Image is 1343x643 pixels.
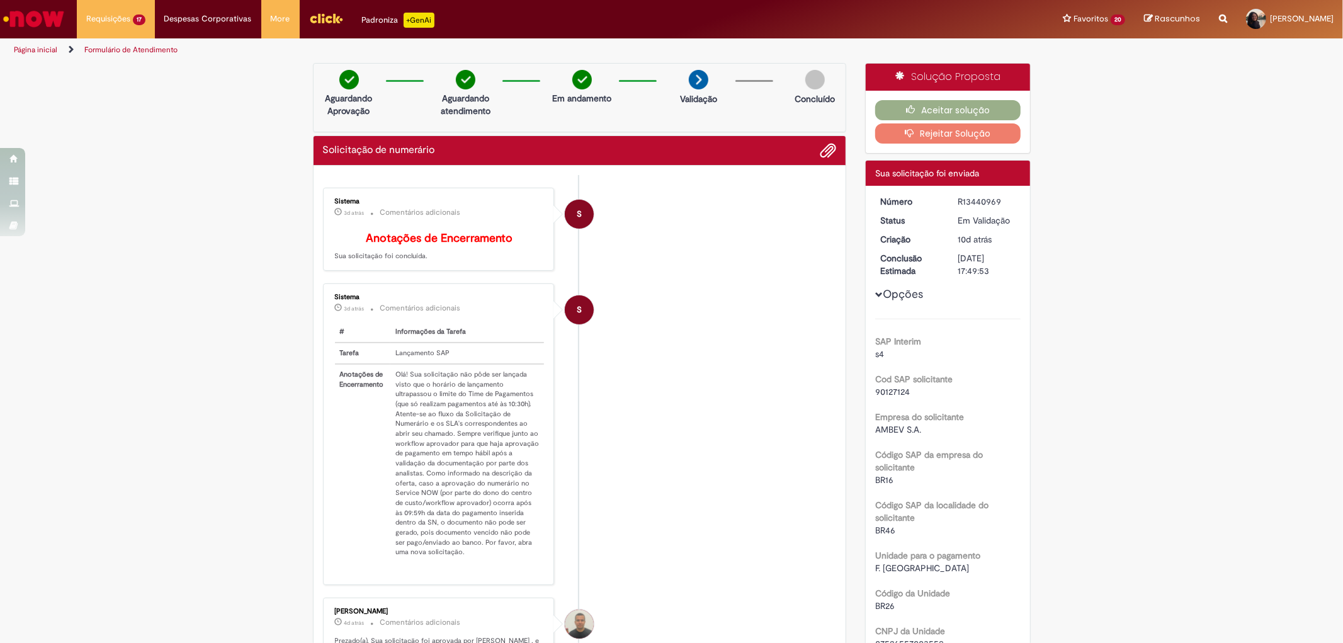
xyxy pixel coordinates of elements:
[323,145,435,156] h2: Solicitação de numerário Histórico de tíquete
[875,525,895,536] span: BR46
[14,45,57,55] a: Página inicial
[335,343,391,364] th: Tarefa
[84,45,178,55] a: Formulário de Atendimento
[958,214,1016,227] div: Em Validação
[344,209,365,217] time: 29/08/2025 10:53:30
[875,373,953,385] b: Cod SAP solicitante
[866,64,1030,91] div: Solução Proposta
[335,198,545,205] div: Sistema
[344,209,365,217] span: 3d atrás
[9,38,886,62] ul: Trilhas de página
[1155,13,1200,25] span: Rascunhos
[1144,13,1200,25] a: Rascunhos
[875,123,1021,144] button: Rejeitar Solução
[875,562,969,574] span: F. [GEOGRAPHIC_DATA]
[390,364,544,562] td: Olá! Sua solicitação não pôde ser lançada visto que o horário de lançamento ultrapassou o limite ...
[875,588,950,599] b: Código da Unidade
[335,232,545,261] p: Sua solicitação foi concluída.
[319,92,380,117] p: Aguardando Aprovação
[875,336,921,347] b: SAP Interim
[875,474,893,486] span: BR16
[577,199,582,229] span: S
[335,322,391,343] th: #
[875,449,983,473] b: Código SAP da empresa do solicitante
[871,214,948,227] dt: Status
[875,625,945,637] b: CNPJ da Unidade
[871,195,948,208] dt: Número
[572,70,592,89] img: check-circle-green.png
[164,13,252,25] span: Despesas Corporativas
[875,550,980,561] b: Unidade para o pagamento
[875,348,884,360] span: s4
[875,424,921,435] span: AMBEV S.A.
[795,93,835,105] p: Concluído
[362,13,434,28] div: Padroniza
[875,100,1021,120] button: Aceitar solução
[335,293,545,301] div: Sistema
[875,168,979,179] span: Sua solicitação foi enviada
[339,70,359,89] img: check-circle-green.png
[577,295,582,325] span: S
[380,303,461,314] small: Comentários adicionais
[1,6,66,31] img: ServiceNow
[875,386,910,397] span: 90127124
[565,200,594,229] div: System
[565,295,594,324] div: System
[344,619,365,627] time: 29/08/2025 07:36:32
[875,411,964,423] b: Empresa do solicitante
[958,252,1016,277] div: [DATE] 17:49:53
[875,499,989,523] b: Código SAP da localidade do solicitante
[271,13,290,25] span: More
[958,233,1016,246] div: 22/08/2025 16:56:16
[435,92,496,117] p: Aguardando atendimento
[871,252,948,277] dt: Conclusão Estimada
[1074,13,1108,25] span: Favoritos
[86,13,130,25] span: Requisições
[335,364,391,562] th: Anotações de Encerramento
[805,70,825,89] img: img-circle-grey.png
[380,207,461,218] small: Comentários adicionais
[871,233,948,246] dt: Criação
[390,322,544,343] th: Informações da Tarefa
[335,608,545,615] div: [PERSON_NAME]
[133,14,145,25] span: 17
[309,9,343,28] img: click_logo_yellow_360x200.png
[366,231,513,246] b: Anotações de Encerramento
[875,600,895,612] span: BR26
[820,142,836,159] button: Adicionar anexos
[565,610,594,639] div: Gustavo Antonio Da Cunha
[958,195,1016,208] div: R13440969
[1111,14,1125,25] span: 20
[680,93,717,105] p: Validação
[344,305,365,312] time: 29/08/2025 10:53:28
[552,92,611,105] p: Em andamento
[390,343,544,364] td: Lançamento SAP
[456,70,475,89] img: check-circle-green.png
[689,70,708,89] img: arrow-next.png
[404,13,434,28] p: +GenAi
[1270,13,1334,24] span: [PERSON_NAME]
[958,234,992,245] span: 10d atrás
[344,619,365,627] span: 4d atrás
[380,617,461,628] small: Comentários adicionais
[344,305,365,312] span: 3d atrás
[958,234,992,245] time: 22/08/2025 16:56:16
